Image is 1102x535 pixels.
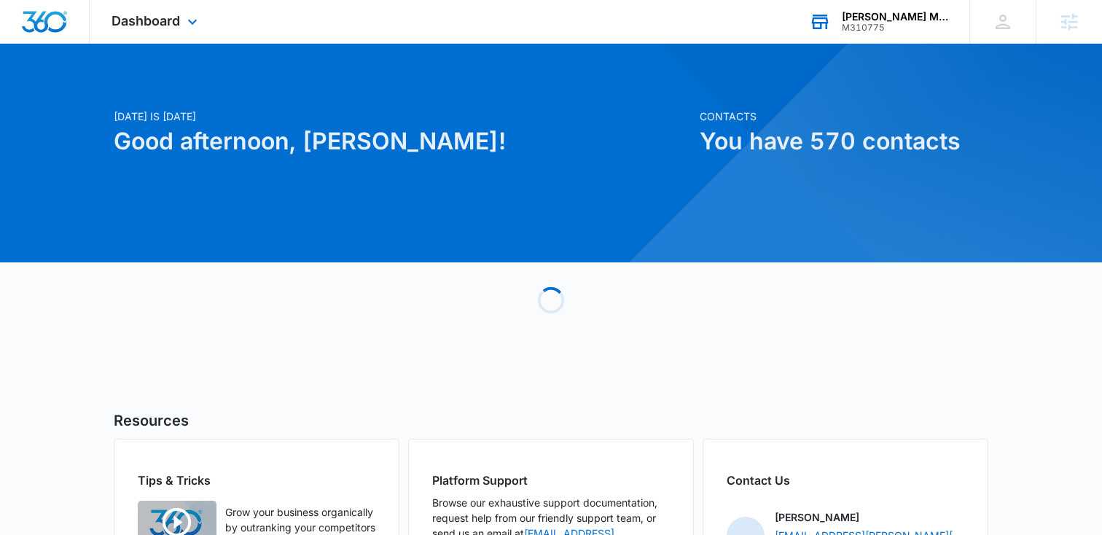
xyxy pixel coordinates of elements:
div: account name [842,11,948,23]
p: [PERSON_NAME] [775,509,859,525]
h5: Resources [114,410,988,431]
h2: Contact Us [727,472,964,489]
p: [DATE] is [DATE] [114,109,691,124]
p: Grow your business organically by outranking your competitors [225,504,375,535]
div: account id [842,23,948,33]
h2: Tips & Tricks [138,472,375,489]
h1: Good afternoon, [PERSON_NAME]! [114,124,691,159]
p: Contacts [700,109,988,124]
span: Dashboard [112,13,180,28]
h1: You have 570 contacts [700,124,988,159]
h2: Platform Support [432,472,670,489]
